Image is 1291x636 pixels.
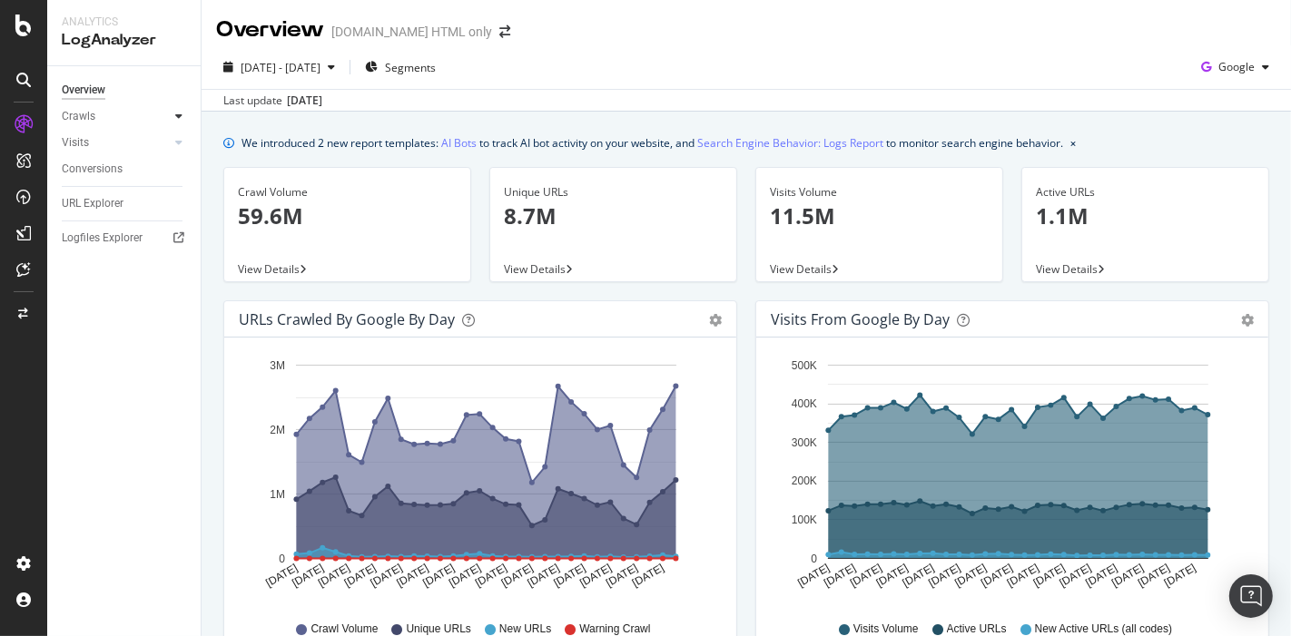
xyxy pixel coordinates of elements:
div: We introduced 2 new report templates: to track AI bot activity on your website, and to monitor se... [241,133,1063,152]
text: 200K [792,475,817,488]
span: View Details [770,261,832,277]
div: Visits from Google by day [771,310,950,328]
span: View Details [1036,261,1098,277]
svg: A chart. [239,352,714,604]
div: Analytics [62,15,186,30]
span: [DATE] - [DATE] [241,60,320,75]
text: [DATE] [342,562,379,590]
a: AI Bots [441,133,477,152]
a: Crawls [62,107,170,126]
text: 0 [811,553,817,565]
text: 500K [792,359,817,372]
text: [DATE] [901,562,937,590]
button: Google [1194,53,1276,82]
div: Overview [216,15,324,45]
div: Last update [223,93,322,109]
a: Visits [62,133,170,152]
div: Visits [62,133,89,152]
div: Active URLs [1036,184,1255,201]
text: [DATE] [263,562,300,590]
div: [DOMAIN_NAME] HTML only [331,23,492,41]
div: [DATE] [287,93,322,109]
div: URLs Crawled by Google by day [239,310,455,328]
svg: A chart. [771,352,1247,604]
text: [DATE] [795,562,832,590]
span: View Details [238,261,300,277]
span: View Details [504,261,566,277]
div: gear [1241,314,1254,327]
text: 300K [792,436,817,449]
text: 1M [270,488,285,501]
text: [DATE] [979,562,1015,590]
text: [DATE] [577,562,614,590]
button: [DATE] - [DATE] [216,53,342,82]
a: Overview [62,81,188,100]
a: Search Engine Behavior: Logs Report [697,133,883,152]
div: Unique URLs [504,184,723,201]
a: URL Explorer [62,194,188,213]
div: gear [709,314,722,327]
text: [DATE] [630,562,666,590]
div: info banner [223,133,1269,152]
p: 11.5M [770,201,989,231]
text: [DATE] [290,562,326,590]
div: URL Explorer [62,194,123,213]
text: [DATE] [604,562,640,590]
span: Google [1218,59,1255,74]
text: 400K [792,398,817,411]
text: 2M [270,424,285,436]
text: [DATE] [316,562,352,590]
text: [DATE] [395,562,431,590]
text: [DATE] [848,562,884,590]
div: Logfiles Explorer [62,229,143,248]
text: [DATE] [473,562,509,590]
button: Segments [358,53,443,82]
text: 3M [270,359,285,372]
p: 1.1M [1036,201,1255,231]
p: 59.6M [238,201,457,231]
div: Open Intercom Messenger [1229,574,1273,618]
button: close banner [1066,130,1080,156]
span: Segments [385,60,436,75]
p: 8.7M [504,201,723,231]
text: [DATE] [1058,562,1094,590]
text: [DATE] [551,562,587,590]
a: Logfiles Explorer [62,229,188,248]
div: arrow-right-arrow-left [499,25,510,38]
text: [DATE] [1005,562,1041,590]
text: [DATE] [874,562,911,590]
div: Overview [62,81,105,100]
text: [DATE] [1031,562,1068,590]
text: [DATE] [822,562,858,590]
div: Visits Volume [770,184,989,201]
div: LogAnalyzer [62,30,186,51]
div: Crawls [62,107,95,126]
text: [DATE] [1083,562,1119,590]
text: [DATE] [420,562,457,590]
div: Crawl Volume [238,184,457,201]
text: [DATE] [927,562,963,590]
text: [DATE] [369,562,405,590]
text: 100K [792,514,817,526]
text: [DATE] [1109,562,1146,590]
text: [DATE] [1136,562,1172,590]
text: [DATE] [952,562,989,590]
div: Conversions [62,160,123,179]
text: [DATE] [499,562,536,590]
text: [DATE] [447,562,483,590]
text: [DATE] [1162,562,1198,590]
a: Conversions [62,160,188,179]
text: [DATE] [526,562,562,590]
text: 0 [279,553,285,565]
